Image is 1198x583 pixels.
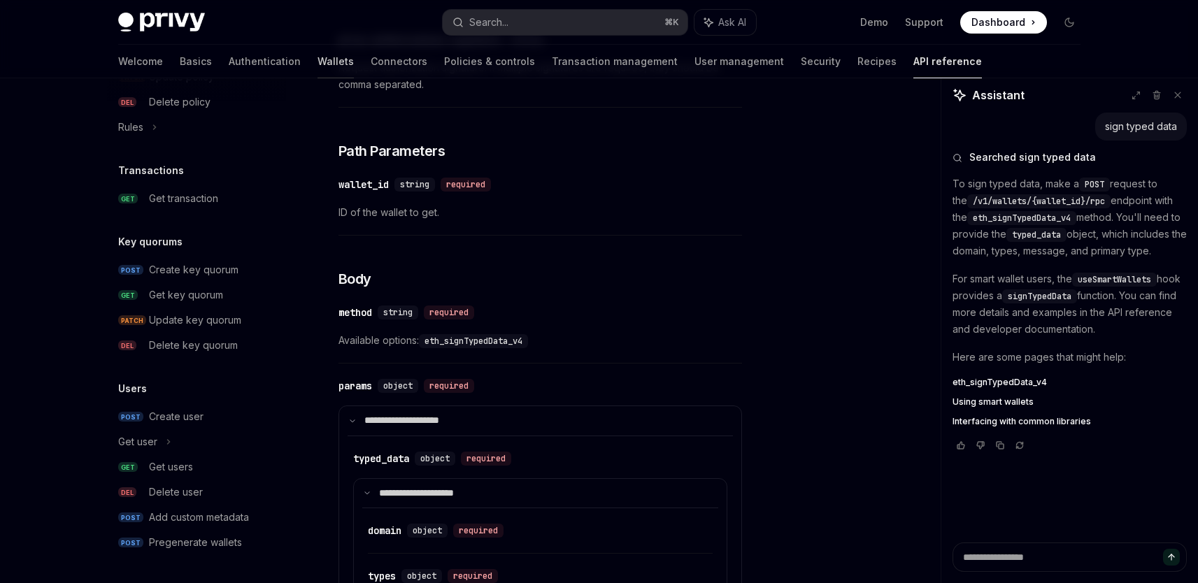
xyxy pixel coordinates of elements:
[118,380,147,397] h5: Users
[424,379,474,393] div: required
[1008,291,1071,302] span: signTypedData
[149,459,193,475] div: Get users
[118,487,136,498] span: DEL
[107,505,286,530] a: POSTAdd custom metadata
[860,15,888,29] a: Demo
[338,269,371,289] span: Body
[905,15,943,29] a: Support
[149,337,238,354] div: Delete key quorum
[913,45,982,78] a: API reference
[953,150,1187,164] button: Searched sign typed data
[1078,274,1151,285] span: useSmartWallets
[107,454,286,480] a: GETGet users
[971,15,1025,29] span: Dashboard
[107,308,286,333] a: PATCHUpdate key quorum
[1163,549,1180,566] button: Send message
[180,45,212,78] a: Basics
[149,261,238,278] div: Create key quorum
[443,10,687,35] button: Search...⌘K
[953,396,1187,408] a: Using smart wallets
[118,412,143,422] span: POST
[118,315,146,326] span: PATCH
[118,340,136,351] span: DEL
[383,380,413,391] span: object
[338,305,372,319] div: method
[318,45,354,78] a: Wallets
[371,45,427,78] a: Connectors
[413,525,442,536] span: object
[118,433,157,450] div: Get user
[149,190,218,207] div: Get transaction
[953,271,1187,338] p: For smart wallet users, the hook provides a function. You can find more details and examples in t...
[973,196,1105,207] span: /v1/wallets/{wallet_id}/rpc
[118,462,138,473] span: GET
[338,141,445,161] span: Path Parameters
[107,89,286,115] a: DELDelete policy
[149,94,211,110] div: Delete policy
[424,305,474,319] div: required
[118,194,138,204] span: GET
[383,307,413,318] span: string
[441,178,491,192] div: required
[953,396,1034,408] span: Using smart wallets
[338,178,389,192] div: wallet_id
[419,334,528,348] code: eth_signTypedData_v4
[969,150,1096,164] span: Searched sign typed data
[718,15,746,29] span: Ask AI
[118,162,184,179] h5: Transactions
[149,509,249,526] div: Add custom metadata
[469,14,508,31] div: Search...
[420,453,450,464] span: object
[972,87,1025,103] span: Assistant
[118,233,183,250] h5: Key quorums
[694,10,756,35] button: Ask AI
[118,290,138,301] span: GET
[400,179,429,190] span: string
[107,282,286,308] a: GETGet key quorum
[118,119,143,136] div: Rules
[107,257,286,282] a: POSTCreate key quorum
[953,377,1047,388] span: eth_signTypedData_v4
[107,404,286,429] a: POSTCreate user
[1058,11,1081,34] button: Toggle dark mode
[353,452,409,466] div: typed_data
[149,312,241,329] div: Update key quorum
[149,484,203,501] div: Delete user
[973,213,1071,224] span: eth_signTypedData_v4
[694,45,784,78] a: User management
[118,512,143,523] span: POST
[953,349,1187,366] p: Here are some pages that might help:
[118,45,163,78] a: Welcome
[118,538,143,548] span: POST
[953,175,1187,259] p: To sign typed data, make a request to the endpoint with the method. You'll need to provide the ob...
[107,480,286,505] a: DELDelete user
[118,97,136,108] span: DEL
[107,530,286,555] a: POSTPregenerate wallets
[368,524,401,538] div: domain
[107,333,286,358] a: DELDelete key quorum
[960,11,1047,34] a: Dashboard
[368,569,396,583] div: types
[118,13,205,32] img: dark logo
[118,265,143,275] span: POST
[149,408,204,425] div: Create user
[953,416,1091,427] span: Interfacing with common libraries
[461,452,511,466] div: required
[801,45,841,78] a: Security
[338,204,742,221] span: ID of the wallet to get.
[338,379,372,393] div: params
[1085,179,1104,190] span: POST
[857,45,897,78] a: Recipes
[1105,120,1177,134] div: sign typed data
[448,569,498,583] div: required
[407,570,436,582] span: object
[338,332,742,349] span: Available options:
[229,45,301,78] a: Authentication
[953,416,1187,427] a: Interfacing with common libraries
[1012,229,1061,240] span: typed_data
[953,377,1187,388] a: eth_signTypedData_v4
[149,287,223,303] div: Get key quorum
[664,17,679,28] span: ⌘ K
[453,524,504,538] div: required
[444,45,535,78] a: Policies & controls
